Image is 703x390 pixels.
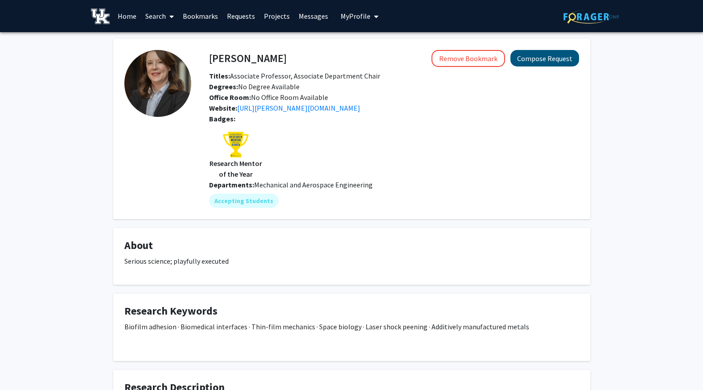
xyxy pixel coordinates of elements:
img: University of Kentucky Logo [91,8,110,24]
b: Titles: [209,71,230,80]
img: ForagerOne Logo [563,10,619,24]
a: Search [141,0,178,32]
span: No Office Room Available [209,93,328,102]
button: Remove Bookmark [432,50,505,67]
span: layfully executed [177,257,229,266]
p: Biofilm adhesion · Biomedical interfaces · Thin-film mechanics · Space biology · Laser shock peen... [124,321,579,332]
h4: About [124,239,579,252]
b: Departments: [209,180,254,189]
b: Website: [209,104,237,112]
span: Mechanical and Aerospace Engineering [254,180,373,189]
h4: Research Keywords [124,305,579,318]
iframe: Chat [7,350,38,383]
button: Compose Request to Martha Grady [510,50,579,66]
p: Serious science; p [124,256,579,266]
a: Home [113,0,141,32]
h4: [PERSON_NAME] [209,50,287,66]
a: Projects [259,0,294,32]
a: Requests [222,0,259,32]
a: Bookmarks [178,0,222,32]
img: research_mentor_of_the_year.png [222,131,249,158]
span: My Profile [341,12,370,21]
mat-chip: Accepting Students [209,194,279,208]
span: Associate Professor, Associate Department Chair [209,71,380,80]
b: Badges: [209,114,235,123]
a: Opens in a new tab [237,104,360,112]
img: Profile Picture [124,50,191,117]
p: Research Mentor of the Year [209,158,263,179]
span: No Degree Available [209,82,300,91]
b: Degrees: [209,82,238,91]
a: Messages [294,0,333,32]
b: Office Room: [209,93,251,102]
